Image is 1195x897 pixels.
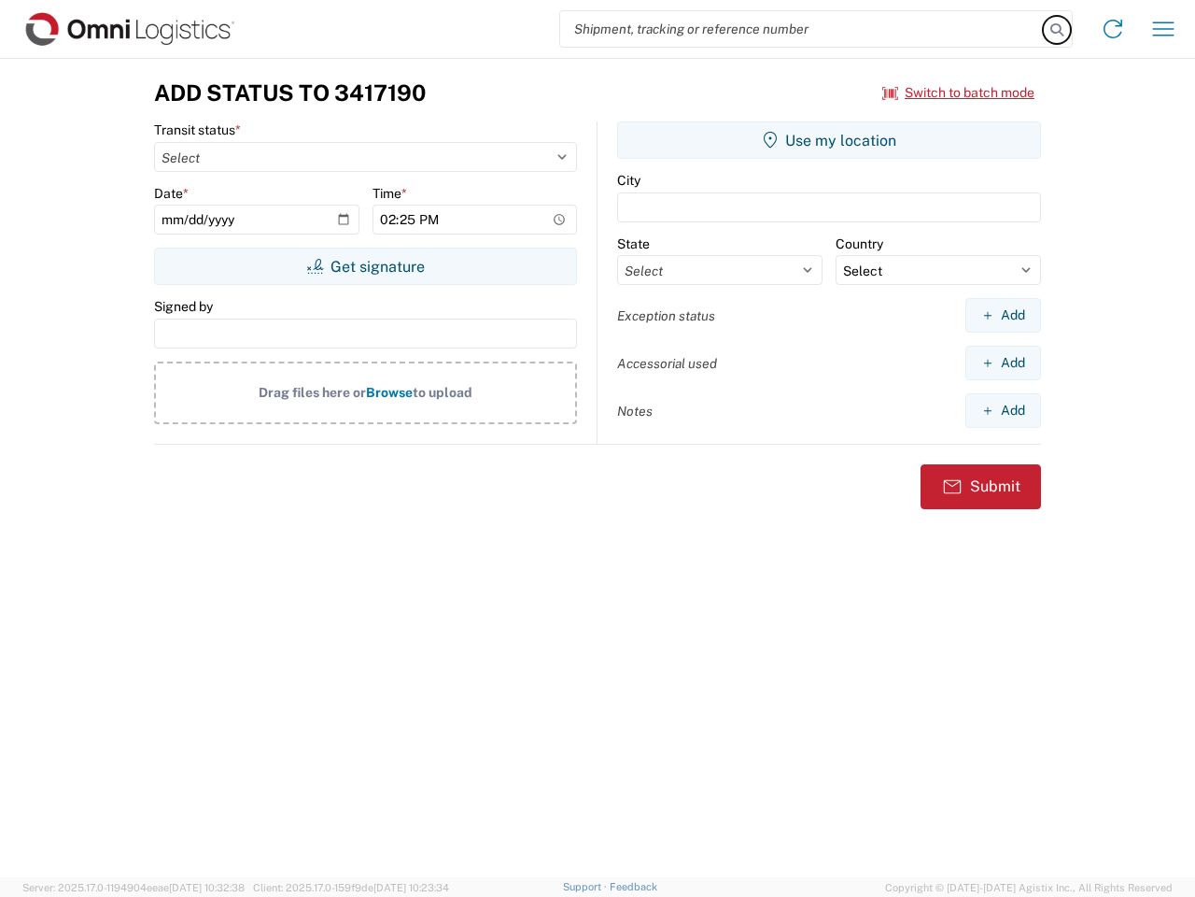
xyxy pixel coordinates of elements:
[610,881,657,892] a: Feedback
[921,464,1041,509] button: Submit
[617,121,1041,159] button: Use my location
[22,882,245,893] span: Server: 2025.17.0-1194904eeae
[169,882,245,893] span: [DATE] 10:32:38
[253,882,449,893] span: Client: 2025.17.0-159f9de
[259,385,366,400] span: Drag files here or
[154,121,241,138] label: Transit status
[965,393,1041,428] button: Add
[617,403,653,420] label: Notes
[965,346,1041,380] button: Add
[965,298,1041,333] button: Add
[563,881,610,892] a: Support
[836,235,883,252] label: Country
[154,79,426,107] h3: Add Status to 3417190
[366,385,413,400] span: Browse
[617,172,640,189] label: City
[154,185,189,202] label: Date
[154,298,213,315] label: Signed by
[413,385,472,400] span: to upload
[617,235,650,252] label: State
[154,248,577,285] button: Get signature
[373,882,449,893] span: [DATE] 10:23:34
[560,11,1044,47] input: Shipment, tracking or reference number
[885,879,1173,896] span: Copyright © [DATE]-[DATE] Agistix Inc., All Rights Reserved
[373,185,407,202] label: Time
[617,307,715,324] label: Exception status
[882,78,1034,108] button: Switch to batch mode
[617,355,717,372] label: Accessorial used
